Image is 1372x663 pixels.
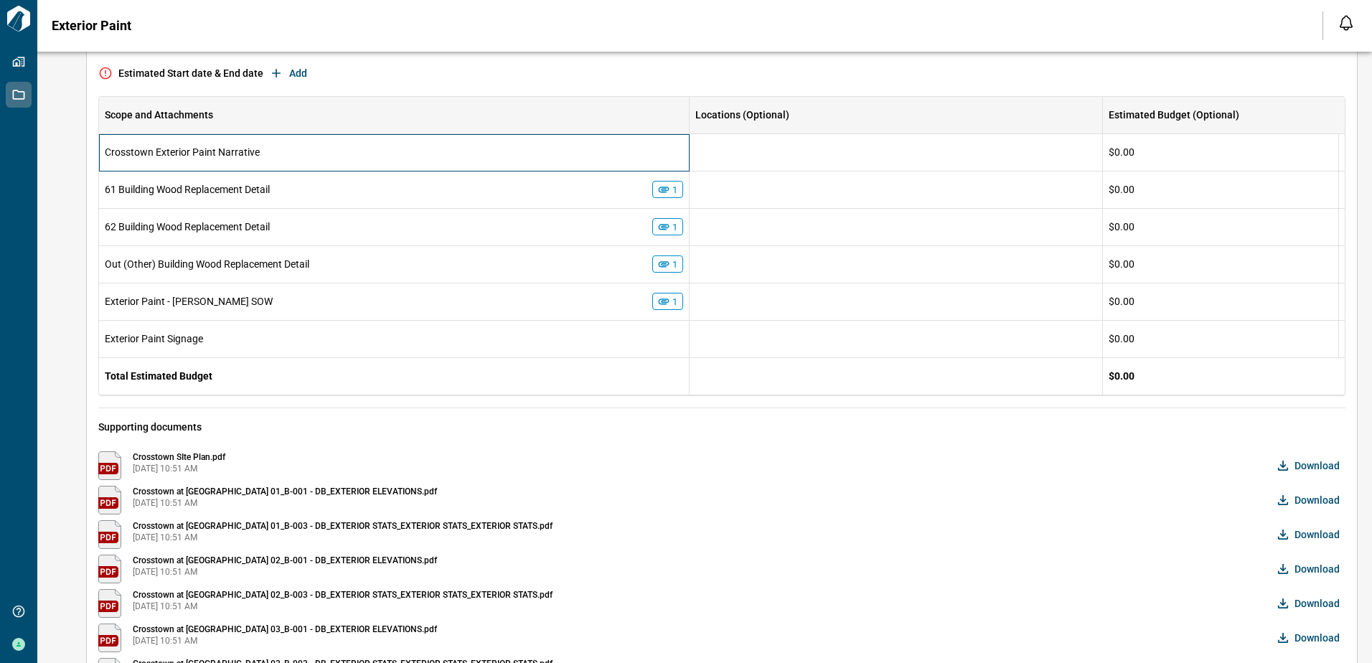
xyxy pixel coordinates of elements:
[105,184,270,195] span: 61 Building Wood Replacement Detail
[133,566,437,578] span: [DATE] 10:51 AM
[1274,624,1345,652] button: Download
[1109,257,1134,271] span: $0.00
[695,96,789,133] div: Locations (Optional)
[133,463,225,474] span: [DATE] 10:51 AM
[105,221,270,232] span: 62 Building Wood Replacement Detail
[105,370,212,382] span: Total Estimated Budget
[105,296,273,307] span: Exterior Paint - [PERSON_NAME] SOW
[1109,220,1134,234] span: $0.00
[1274,555,1345,583] button: Download
[1295,459,1340,473] span: Download
[133,635,437,646] span: [DATE] 10:51 AM
[1103,96,1339,133] div: Estimated Budget (Optional)
[1109,294,1134,309] span: $0.00
[1274,451,1345,480] button: Download
[98,555,121,583] img: pdf
[105,96,213,133] div: Scope and Attachments
[1295,562,1340,576] span: Download
[133,451,225,463] span: Crosstown SIte Plan.pdf
[1109,369,1134,383] span: $0.00
[105,258,309,270] span: Out (Other) Building Wood Replacement Detail
[1335,11,1358,34] button: Open notification feed
[1109,182,1134,197] span: $0.00
[1295,493,1340,507] span: Download
[1295,527,1340,542] span: Download
[98,486,121,514] img: pdf
[289,66,307,80] span: Add
[98,451,121,480] img: pdf
[133,520,553,532] span: Crosstown at [GEOGRAPHIC_DATA] 01_B-003 - DB_EXTERIOR STATS_EXTERIOR STATS_EXTERIOR STATS.pdf
[98,624,121,652] img: pdf
[105,333,203,344] span: Exterior Paint Signage
[1274,520,1345,549] button: Download
[133,486,437,497] span: Crosstown at [GEOGRAPHIC_DATA] 01_B-001 - DB_EXTERIOR ELEVATIONS.pdf
[266,62,313,85] button: Add
[98,520,121,549] img: pdf
[667,260,682,269] span: 1
[690,96,1103,133] div: Locations (Optional)
[98,589,121,618] img: pdf
[1295,631,1340,645] span: Download
[99,96,690,133] div: Scope and Attachments
[1109,145,1134,159] span: $0.00
[1274,589,1345,618] button: Download
[1109,331,1134,346] span: $0.00
[133,589,553,601] span: Crosstown at [GEOGRAPHIC_DATA] 02_B-003 - DB_EXTERIOR STATS_EXTERIOR STATS_EXTERIOR STATS.pdf
[667,297,682,306] span: 1
[667,185,682,194] span: 1
[98,420,202,434] span: Supporting documents
[667,222,682,232] span: 1
[105,146,260,158] span: Crosstown Exterior Paint Narrative
[1274,486,1345,514] button: Download
[1295,596,1340,611] span: Download
[52,19,131,33] span: Exterior Paint
[133,532,553,543] span: [DATE] 10:51 AM
[1109,96,1239,133] div: Estimated Budget (Optional)
[133,601,553,612] span: [DATE] 10:51 AM
[133,497,437,509] span: [DATE] 10:51 AM
[118,66,263,80] span: Estimated Start date & End date
[133,624,437,635] span: Crosstown at [GEOGRAPHIC_DATA] 03_B-001 - DB_EXTERIOR ELEVATIONS.pdf
[133,555,437,566] span: Crosstown at [GEOGRAPHIC_DATA] 02_B-001 - DB_EXTERIOR ELEVATIONS.pdf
